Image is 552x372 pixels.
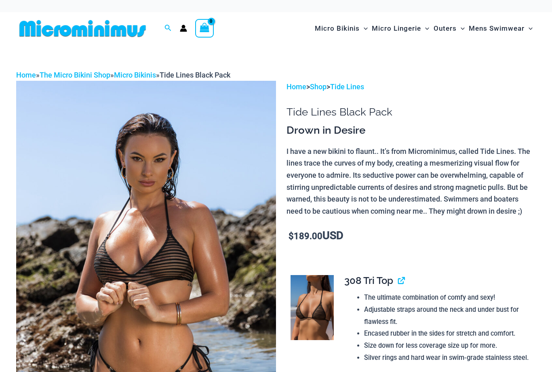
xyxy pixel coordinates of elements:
[370,16,431,41] a: Micro LingerieMenu ToggleMenu Toggle
[364,352,529,364] li: Silver rings and hard wear in swim-grade stainless steel.
[467,16,535,41] a: Mens SwimwearMenu ToggleMenu Toggle
[364,292,529,304] li: The ultimate combination of comfy and sexy!
[360,18,368,39] span: Menu Toggle
[287,230,536,242] p: USD
[289,231,322,241] bdi: 189.00
[114,71,156,79] a: Micro Bikinis
[364,304,529,328] li: Adjustable straps around the neck and under bust for flawless fit.
[287,106,536,118] h1: Tide Lines Black Pack
[525,18,533,39] span: Menu Toggle
[164,23,172,34] a: Search icon link
[180,25,187,32] a: Account icon link
[372,18,421,39] span: Micro Lingerie
[195,19,214,38] a: View Shopping Cart, empty
[310,82,327,91] a: Shop
[287,82,306,91] a: Home
[432,16,467,41] a: OutersMenu ToggleMenu Toggle
[421,18,429,39] span: Menu Toggle
[160,71,230,79] span: Tide Lines Black Pack
[434,18,457,39] span: Outers
[312,15,536,42] nav: Site Navigation
[287,124,536,137] h3: Drown in Desire
[16,71,36,79] a: Home
[364,340,529,352] li: Size down for less coverage size up for more.
[315,18,360,39] span: Micro Bikinis
[457,18,465,39] span: Menu Toggle
[287,145,536,217] p: I have a new bikini to flaunt.. It’s from Microminimus, called Tide Lines. The lines trace the cu...
[289,231,294,241] span: $
[364,328,529,340] li: Encased rubber in the sides for stretch and comfort.
[330,82,364,91] a: Tide Lines
[16,71,230,79] span: » » »
[40,71,110,79] a: The Micro Bikini Shop
[469,18,525,39] span: Mens Swimwear
[344,275,393,286] span: 308 Tri Top
[291,275,334,340] img: Tide Lines Black 308 Tri Top
[287,81,536,93] p: > >
[313,16,370,41] a: Micro BikinisMenu ToggleMenu Toggle
[16,19,149,38] img: MM SHOP LOGO FLAT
